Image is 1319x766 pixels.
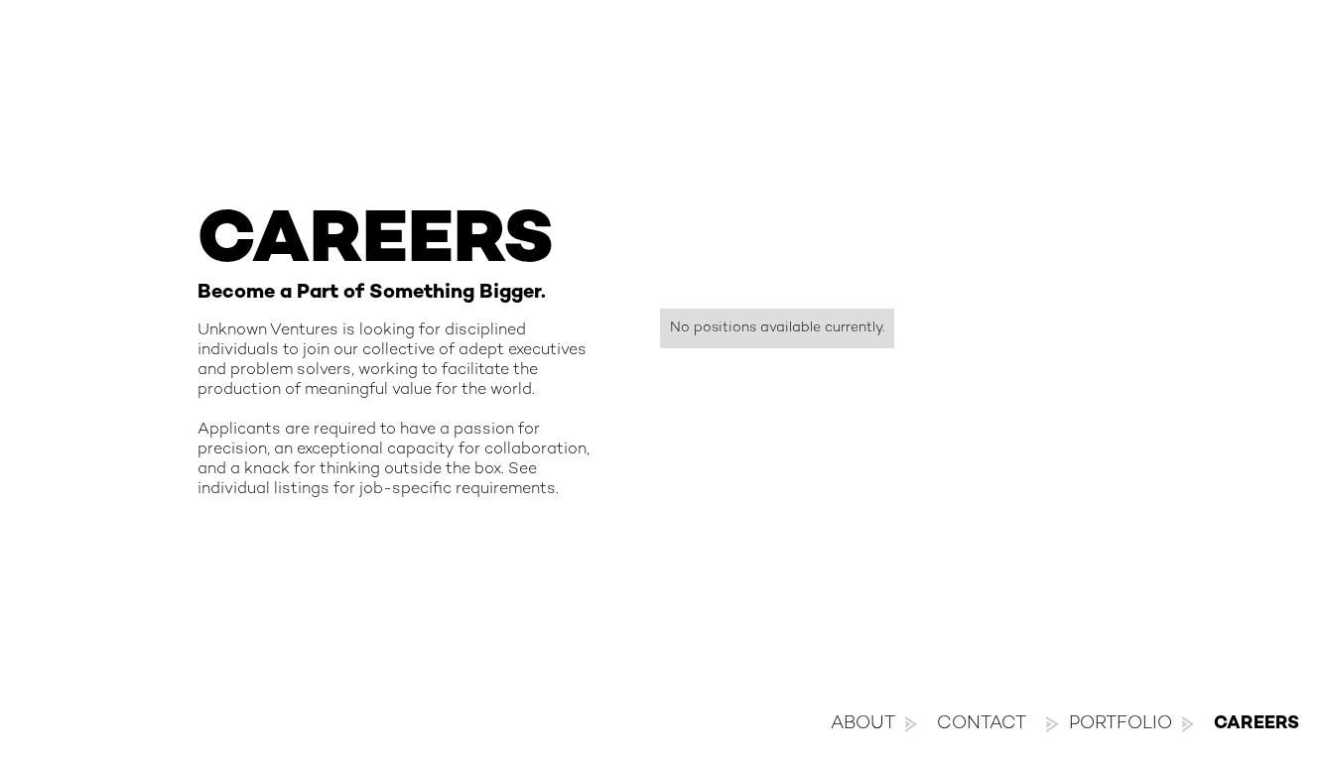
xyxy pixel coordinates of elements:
[1182,716,1194,731] img: An image of a white arrow.
[831,712,917,736] a: about
[1214,712,1299,736] a: Careers
[831,712,895,736] div: about
[937,712,1026,736] a: contact
[1046,716,1058,731] img: An image of a white arrow.
[905,716,917,731] img: An image of a white arrow.
[198,283,546,304] strong: Become a Part of Something Bigger.
[1069,712,1172,736] div: Portfolio
[198,206,590,281] h1: careers
[1069,712,1194,736] a: Portfolio
[198,321,590,500] div: Unknown Ventures is looking for disciplined individuals to join our collective of adept executive...
[670,319,884,338] div: No positions available currently.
